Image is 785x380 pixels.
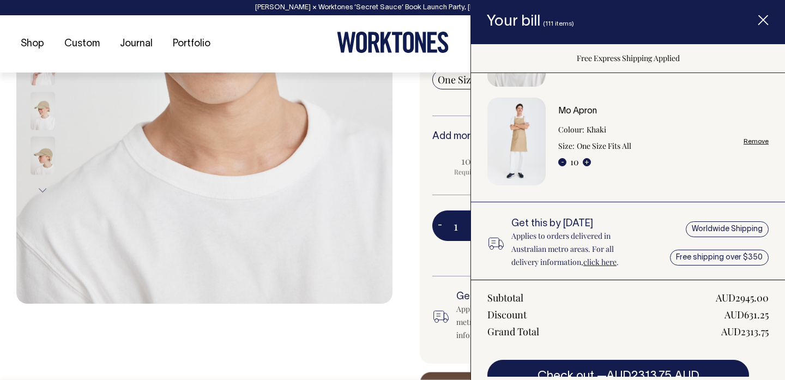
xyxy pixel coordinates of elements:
div: Subtotal [487,291,523,304]
div: AUD2945.00 [716,291,769,304]
a: click here [583,257,617,267]
img: Mo Apron [487,98,546,185]
input: One Size Fits All [432,70,512,89]
span: Free Express Shipping Applied [577,53,680,63]
div: AUD2313.75 [721,325,769,338]
h6: Add more items to save [432,131,734,142]
dd: Khaki [587,123,606,136]
h6: Get this by [DATE] [456,292,597,303]
button: + [470,215,487,237]
div: Grand Total [487,325,539,338]
div: [PERSON_NAME] × Worktones ‘Secret Sauce’ Book Launch Party, [DATE]. . [11,4,774,11]
a: Mo Apron [558,107,597,115]
img: washed-khaki [31,137,55,175]
span: Requirement met [438,167,522,176]
div: AUD631.25 [724,308,769,321]
button: Next [34,178,51,203]
dd: One Size Fits All [577,140,631,153]
div: Applies to orders delivered in Australian metro areas. For all delivery information, . [456,303,597,342]
dt: Size: [558,140,575,153]
a: Custom [60,35,104,53]
button: - [558,158,566,166]
a: Journal [116,35,157,53]
span: (111 items) [543,21,574,27]
div: Discount [487,308,527,321]
span: 10% OFF [438,154,522,167]
img: washed-khaki [31,92,55,130]
button: + [583,158,591,166]
button: - [432,215,448,237]
h6: Get this by [DATE] [511,219,641,230]
p: Applies to orders delivered in Australian metro areas. For all delivery information, . [511,230,641,269]
a: Shop [16,35,49,53]
input: 10% OFF Requirement met [432,151,528,179]
a: Portfolio [168,35,215,53]
span: One Size Fits All [438,73,507,86]
a: Remove [744,138,769,145]
dt: Colour: [558,123,584,136]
